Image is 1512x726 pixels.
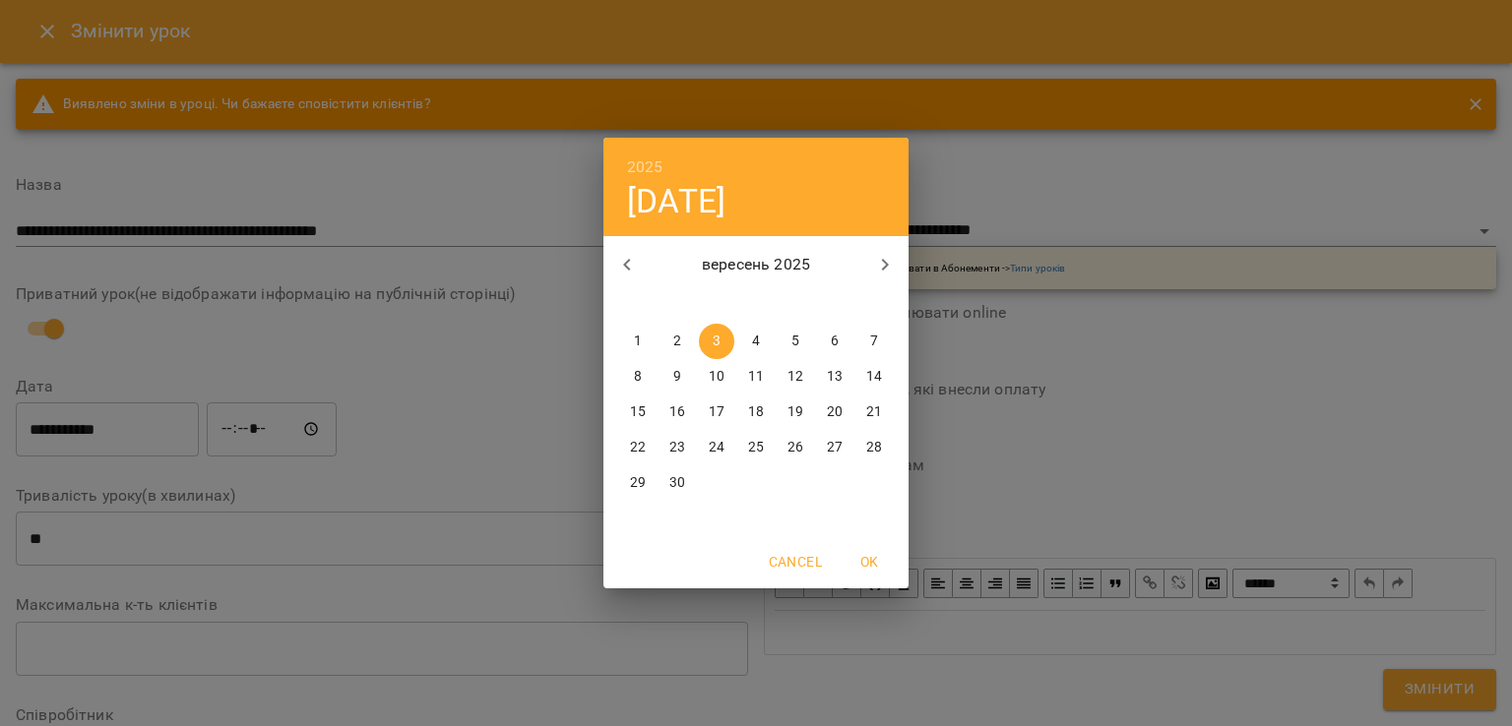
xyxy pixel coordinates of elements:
p: 4 [752,332,760,351]
p: 6 [831,332,839,351]
p: 23 [669,438,685,457]
span: нд [856,294,892,314]
p: 1 [634,332,642,351]
p: 12 [787,367,803,387]
p: 22 [630,438,646,457]
p: 15 [630,402,646,422]
button: 24 [699,430,734,465]
p: 13 [827,367,843,387]
button: [DATE] [627,181,725,221]
button: 12 [778,359,813,394]
button: 27 [817,430,852,465]
span: OK [846,550,893,574]
button: 10 [699,359,734,394]
button: 29 [620,465,656,501]
span: сб [817,294,852,314]
p: 8 [634,367,642,387]
p: 9 [673,367,681,387]
p: вересень 2025 [651,253,862,276]
p: 5 [791,332,799,351]
button: 28 [856,430,892,465]
p: 24 [709,438,724,457]
span: пн [620,294,656,314]
p: 29 [630,473,646,493]
p: 2 [673,332,681,351]
p: 16 [669,402,685,422]
button: 8 [620,359,656,394]
p: 25 [748,438,764,457]
span: ср [699,294,734,314]
button: 14 [856,359,892,394]
p: 3 [713,332,721,351]
button: 1 [620,324,656,359]
span: пт [778,294,813,314]
p: 30 [669,473,685,493]
button: 5 [778,324,813,359]
span: Cancel [769,550,822,574]
button: 30 [660,465,695,501]
span: вт [660,294,695,314]
button: 3 [699,324,734,359]
p: 7 [870,332,878,351]
button: 26 [778,430,813,465]
button: 23 [660,430,695,465]
p: 27 [827,438,843,457]
button: 15 [620,394,656,430]
button: OK [838,544,901,579]
p: 18 [748,402,764,422]
button: 17 [699,394,734,430]
button: 22 [620,430,656,465]
button: 19 [778,394,813,430]
p: 19 [787,402,803,422]
button: 2025 [627,153,663,181]
p: 17 [709,402,724,422]
p: 14 [866,367,882,387]
span: чт [738,294,774,314]
button: Cancel [761,544,830,579]
p: 11 [748,367,764,387]
button: 7 [856,324,892,359]
p: 21 [866,402,882,422]
button: 9 [660,359,695,394]
p: 20 [827,402,843,422]
p: 28 [866,438,882,457]
button: 13 [817,359,852,394]
p: 26 [787,438,803,457]
button: 6 [817,324,852,359]
button: 20 [817,394,852,430]
button: 18 [738,394,774,430]
button: 11 [738,359,774,394]
button: 16 [660,394,695,430]
button: 2 [660,324,695,359]
button: 21 [856,394,892,430]
button: 4 [738,324,774,359]
p: 10 [709,367,724,387]
button: 25 [738,430,774,465]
